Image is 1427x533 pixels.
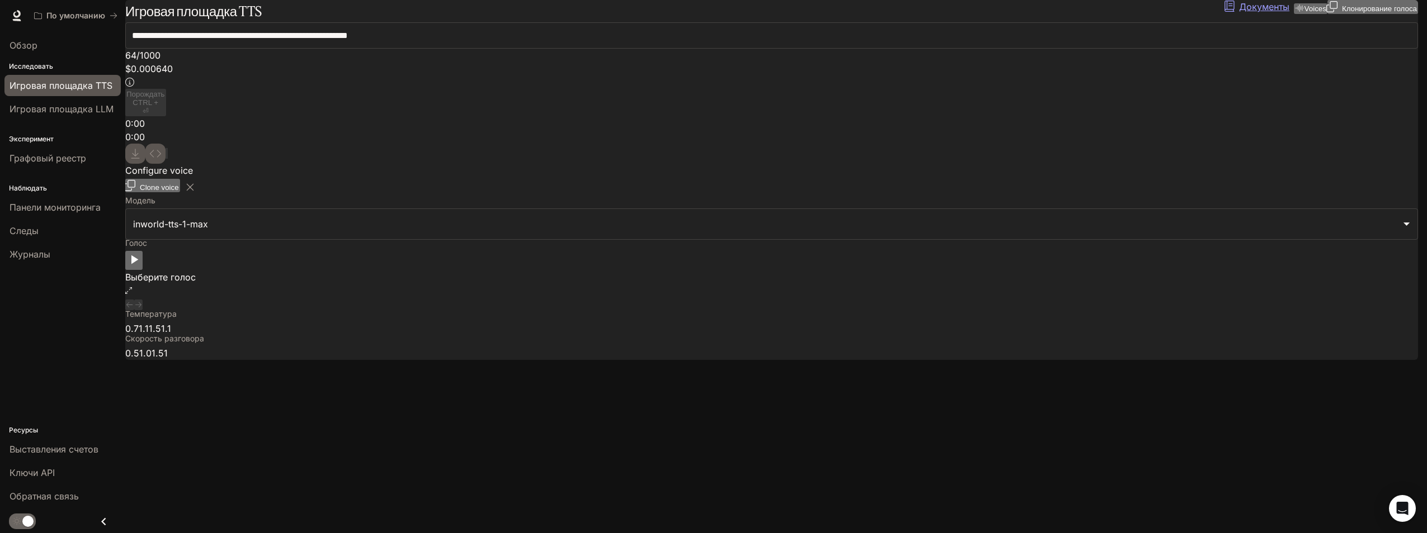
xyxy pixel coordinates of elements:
p: CTRL + [126,98,165,107]
p: Configure voice [125,164,1418,177]
font: 0.000640 [131,63,173,74]
font: Порождать [126,90,165,98]
p: Голос [125,239,147,247]
span: 0.7 [125,323,139,334]
button: Clone voice [125,179,180,193]
div: inworld-tts-1-max [133,218,1400,231]
span: 0.5 [125,348,139,359]
p: Скорость разговора [125,335,204,342]
button: Voices [1294,3,1327,14]
p: По умолчанию [46,11,105,21]
font: Клонирование голоса [1342,4,1417,13]
p: Выберите голос [125,270,1418,284]
div: inworld-tts-1-max [125,208,1418,240]
span: 1.5 [149,323,161,334]
font: Clone voice [140,183,179,191]
a: Документы [1227,1,1289,12]
span: 1.0 [139,348,152,359]
span: 0:00 [125,118,145,129]
button: Все рабочие пространства [29,4,122,27]
span: 1.1 [139,323,149,334]
span: 1 [164,348,168,359]
p: Температура [125,310,177,318]
p: Модель [125,197,155,204]
span: 0:00 [125,131,145,142]
span: 1.5 [152,348,164,359]
span: 1.1 [161,323,171,334]
p: $ [125,62,1418,75]
font: ⏎ [143,107,149,115]
button: ПорождатьCTRL +⏎ [125,89,166,116]
p: 64 / 1000 [125,49,1418,62]
div: Открыть Интерком Мессенджер [1389,495,1416,522]
font: Voices [1305,4,1326,13]
font: Документы [1239,1,1289,12]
